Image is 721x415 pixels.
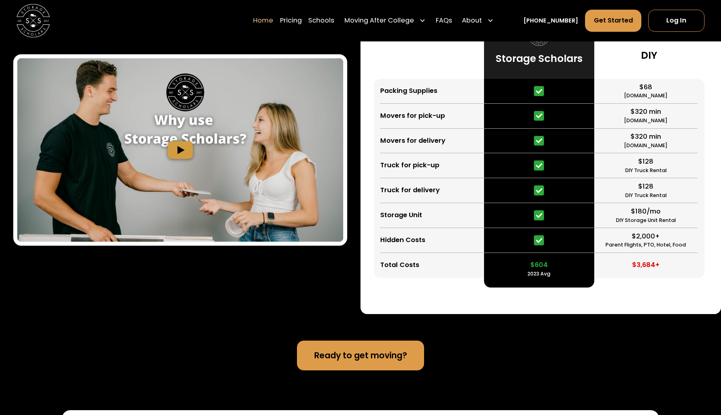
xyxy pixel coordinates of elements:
[638,182,653,192] div: $128
[16,4,49,37] a: home
[380,86,437,96] div: Packing Supplies
[308,9,334,33] a: Schools
[648,10,705,32] a: Log In
[380,111,445,121] div: Movers for pick-up
[630,132,661,142] div: $320 min
[606,241,686,249] div: Parent Flights, PTO, Hotel, Food
[585,10,641,32] a: Get Started
[624,117,667,125] div: [DOMAIN_NAME]
[17,58,343,242] a: open lightbox
[527,270,550,278] div: 2023 Avg
[462,16,482,26] div: About
[380,235,425,245] div: Hidden Costs
[380,185,440,195] div: Truck for delivery
[380,136,445,146] div: Movers for delivery
[380,160,439,171] div: Truck for pick-up
[297,341,424,370] a: Ready to get moving?
[624,92,667,100] div: [DOMAIN_NAME]
[641,49,657,62] h3: DIY
[632,260,659,270] div: $3,684+
[625,192,667,199] div: DIY Truck Rental
[530,260,548,270] div: $604
[523,16,578,25] a: [PHONE_NUMBER]
[341,9,429,33] div: Moving After College
[625,167,667,175] div: DIY Truck Rental
[639,82,652,92] div: $68
[630,107,661,117] div: $320 min
[16,4,49,37] img: Storage Scholars main logo
[380,210,422,220] div: Storage Unit
[496,52,583,65] h3: Storage Scholars
[344,16,414,26] div: Moving After College
[436,9,452,33] a: FAQs
[632,232,660,242] div: $2,000+
[616,217,676,224] div: DIY Storage Unit Rental
[459,9,497,33] div: About
[624,142,667,150] div: [DOMAIN_NAME]
[638,157,653,167] div: $128
[380,260,419,270] div: Total Costs
[280,9,302,33] a: Pricing
[17,58,343,242] img: Storage Scholars - How it Works video.
[253,9,273,33] a: Home
[631,207,661,217] div: $180/mo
